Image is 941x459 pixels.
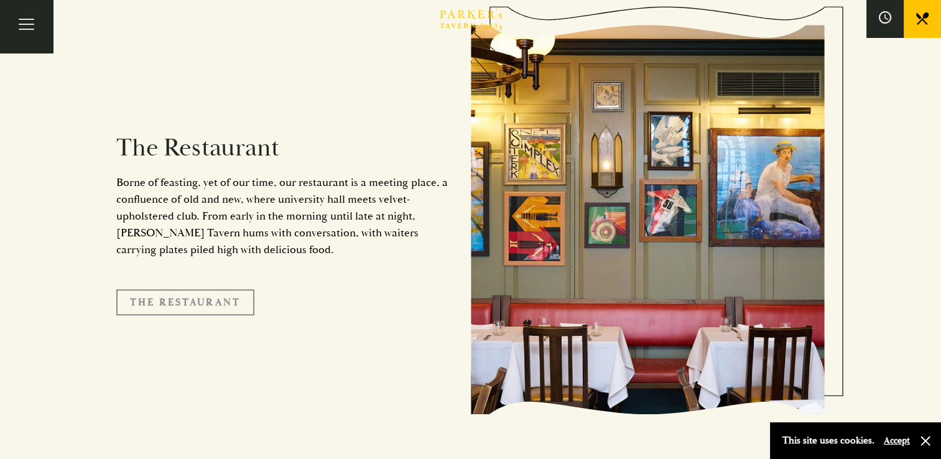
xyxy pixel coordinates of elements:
[782,432,874,450] p: This site uses cookies.
[884,435,910,447] button: Accept
[919,435,932,447] button: Close and accept
[116,174,452,258] p: Borne of feasting, yet of our time, our restaurant is a meeting place, a confluence of old and ne...
[116,289,254,315] a: The Restaurant
[116,133,452,163] h2: The Restaurant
